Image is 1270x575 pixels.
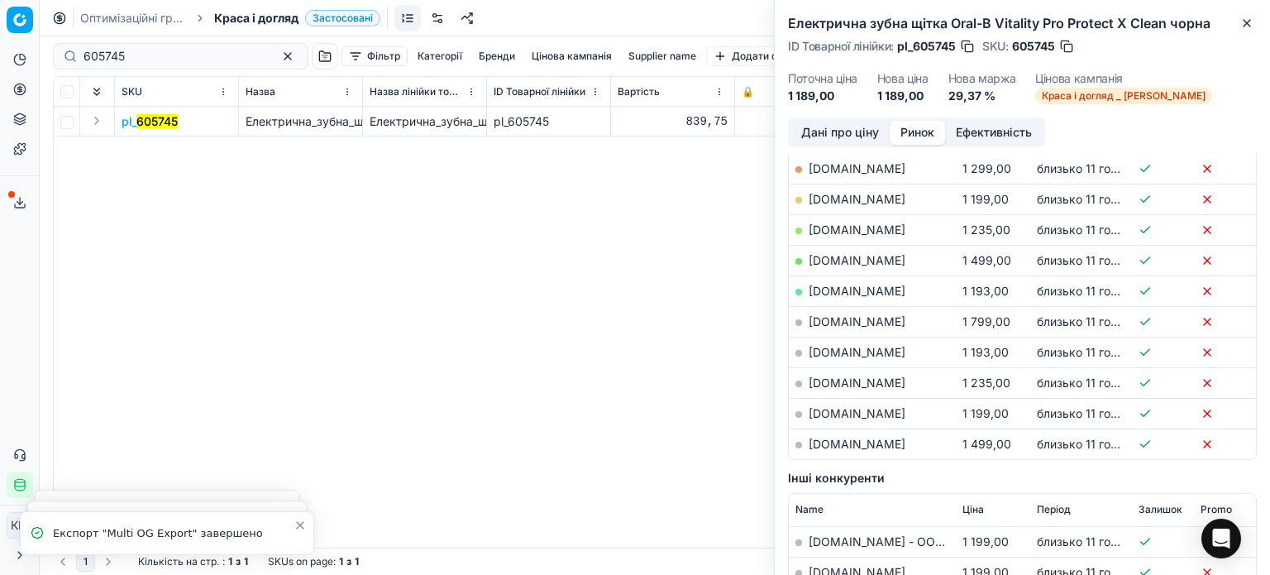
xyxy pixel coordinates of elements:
[1037,284,1163,298] span: близько 11 годин тому
[214,10,298,26] span: Краса і догляд
[809,161,905,175] a: [DOMAIN_NAME]
[1139,503,1182,516] span: Залишок
[1037,161,1163,175] span: близько 11 годин тому
[790,121,890,145] button: Дані про ціну
[525,46,618,66] button: Цінова кампанія
[122,113,178,130] span: pl_
[1035,88,1212,104] span: Краса і догляд _ [PERSON_NAME]
[7,513,32,538] span: КM
[962,376,1010,390] span: 1 235,00
[962,437,1011,451] span: 1 499,00
[1037,503,1071,516] span: Період
[346,555,351,568] strong: з
[228,555,232,568] strong: 1
[962,406,1009,420] span: 1 199,00
[53,552,118,572] nav: pagination
[809,345,905,359] a: [DOMAIN_NAME]
[890,121,945,145] button: Ринок
[98,552,118,572] button: Go to next page
[7,512,33,539] button: КM
[138,555,219,568] span: Кількість на стр.
[1037,192,1163,206] span: близько 11 годин тому
[877,73,929,84] dt: Нова ціна
[948,88,1016,104] dd: 29,37 %
[290,515,310,535] button: Close toast
[618,113,728,130] div: 839,75
[244,555,248,568] strong: 1
[136,114,178,128] mark: 605745
[962,345,1009,359] span: 1 193,00
[355,555,359,568] strong: 1
[76,552,95,572] button: 1
[809,223,905,237] a: [DOMAIN_NAME]
[1037,534,1163,549] span: близько 11 годин тому
[809,192,905,206] a: [DOMAIN_NAME]
[494,113,604,130] div: pl_605745
[706,46,811,66] button: Додати фільтр
[809,284,905,298] a: [DOMAIN_NAME]
[742,85,754,98] span: 🔒
[788,13,1257,33] h2: Електрична зубна щітка Oral-B Vitality Pro Protect X Clean чорна
[1201,519,1241,558] div: Open Intercom Messenger
[809,376,905,390] a: [DOMAIN_NAME]
[962,314,1010,328] span: 1 799,00
[809,534,1026,549] a: [DOMAIN_NAME] - ООО «Эпицентр К»
[339,555,343,568] strong: 1
[809,437,905,451] a: [DOMAIN_NAME]
[246,114,620,128] span: Електрична_зубна_щітка_Oral-B_Vitality_Pro_Protect_X_Clean_чорна
[962,503,984,516] span: Ціна
[370,113,480,130] div: Електрична_зубна_щітка_Oral-B_Vitality_Pro_Protect_X_Clean_чорна
[246,85,275,98] span: Назва
[962,253,1011,267] span: 1 499,00
[341,46,408,66] button: Фільтр
[122,85,142,98] span: SKU
[87,111,107,131] button: Expand
[53,552,73,572] button: Go to previous page
[788,88,857,104] dd: 1 189,00
[962,161,1011,175] span: 1 299,00
[236,555,241,568] strong: з
[877,88,929,104] dd: 1 189,00
[1037,406,1163,420] span: близько 11 годин тому
[622,46,703,66] button: Supplier name
[53,525,294,542] div: Експорт "Multi OG Export" завершено
[897,38,956,55] span: pl_605745
[1201,503,1232,516] span: Promo
[1037,314,1163,328] span: близько 11 годин тому
[618,85,660,98] span: Вартість
[1037,437,1163,451] span: близько 11 годин тому
[962,192,1009,206] span: 1 199,00
[87,82,107,102] button: Expand all
[962,284,1009,298] span: 1 193,00
[809,406,905,420] a: [DOMAIN_NAME]
[795,503,824,516] span: Name
[962,534,1009,549] span: 1 199,00
[1037,253,1163,267] span: близько 11 годин тому
[268,555,336,568] span: SKUs on page :
[122,113,178,130] button: pl_605745
[788,41,894,52] span: ID Товарної лінійки :
[788,73,857,84] dt: Поточна ціна
[809,253,905,267] a: [DOMAIN_NAME]
[962,223,1010,237] span: 1 235,00
[788,470,1257,486] h5: Інші конкуренти
[1035,73,1212,84] dt: Цінова кампанія
[214,10,380,26] span: Краса і доглядЗастосовані
[809,314,905,328] a: [DOMAIN_NAME]
[948,73,1016,84] dt: Нова маржа
[1012,38,1055,55] span: 605745
[411,46,469,66] button: Категорії
[494,85,585,98] span: ID Товарної лінійки
[1037,345,1163,359] span: близько 11 годин тому
[1037,376,1163,390] span: близько 11 годин тому
[945,121,1043,145] button: Ефективність
[80,10,186,26] a: Оптимізаційні групи
[138,555,248,568] div: :
[472,46,522,66] button: Бренди
[80,10,380,26] nav: breadcrumb
[84,48,265,65] input: Пошук по SKU або назві
[1037,223,1163,237] span: близько 11 годин тому
[370,85,463,98] span: Назва лінійки товарів
[305,10,380,26] span: Застосовані
[982,41,1009,52] span: SKU :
